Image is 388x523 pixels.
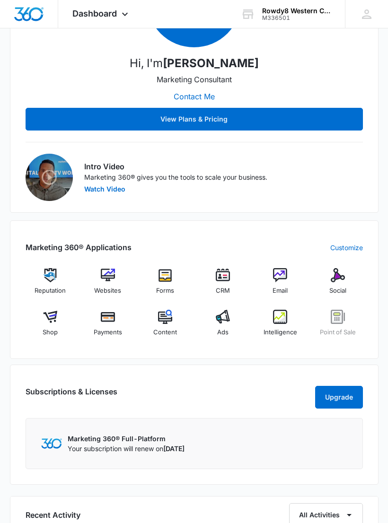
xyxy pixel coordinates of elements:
[256,310,306,344] a: Intelligence
[84,186,125,193] button: Watch Video
[264,328,297,338] span: Intelligence
[94,287,121,296] span: Websites
[26,386,117,405] h2: Subscriptions & Licenses
[313,269,363,303] a: Social
[141,269,191,303] a: Forms
[153,328,177,338] span: Content
[83,310,133,344] a: Payments
[163,57,259,70] strong: [PERSON_NAME]
[156,287,174,296] span: Forms
[329,287,346,296] span: Social
[273,287,288,296] span: Email
[256,269,306,303] a: Email
[315,386,363,409] button: Upgrade
[84,161,363,173] h3: Intro Video
[68,434,185,444] p: Marketing 360® Full-Platform
[198,310,248,344] a: Ads
[84,173,363,183] p: Marketing 360® gives you the tools to scale your business.
[262,7,331,15] div: account name
[83,269,133,303] a: Websites
[313,310,363,344] a: Point of Sale
[330,243,363,253] a: Customize
[26,108,363,131] button: View Plans & Pricing
[320,328,356,338] span: Point of Sale
[130,55,259,72] p: Hi, I'm
[157,74,232,86] p: Marketing Consultant
[26,269,76,303] a: Reputation
[163,445,185,453] span: [DATE]
[26,310,76,344] a: Shop
[68,444,185,454] p: Your subscription will renew on
[262,15,331,21] div: account id
[164,86,224,108] button: Contact Me
[26,154,73,201] img: Intro Video
[216,287,230,296] span: CRM
[41,439,62,449] img: Marketing 360 Logo
[217,328,229,338] span: Ads
[198,269,248,303] a: CRM
[43,328,58,338] span: Shop
[35,287,66,296] span: Reputation
[26,242,132,253] h2: Marketing 360® Applications
[72,9,117,18] span: Dashboard
[94,328,122,338] span: Payments
[141,310,191,344] a: Content
[26,510,80,521] h6: Recent Activity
